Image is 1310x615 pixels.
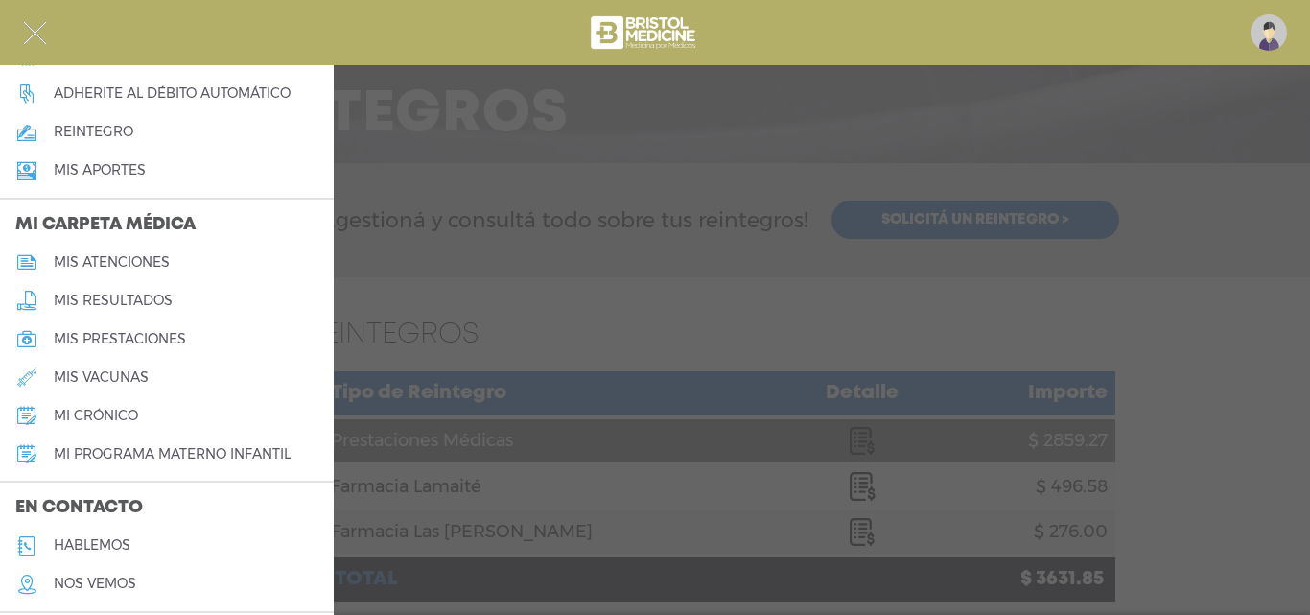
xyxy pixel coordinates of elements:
[588,10,702,56] img: bristol-medicine-blanco.png
[54,162,146,178] h5: Mis aportes
[54,446,291,462] h5: mi programa materno infantil
[54,331,186,347] h5: mis prestaciones
[54,293,173,309] h5: mis resultados
[54,124,133,140] h5: reintegro
[54,369,149,386] h5: mis vacunas
[54,537,130,554] h5: hablemos
[54,254,170,271] h5: mis atenciones
[54,576,136,592] h5: nos vemos
[54,85,291,102] h5: Adherite al débito automático
[1251,14,1287,51] img: profile-placeholder.svg
[54,408,138,424] h5: mi crónico
[23,21,47,45] img: Cober_menu-close-white.svg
